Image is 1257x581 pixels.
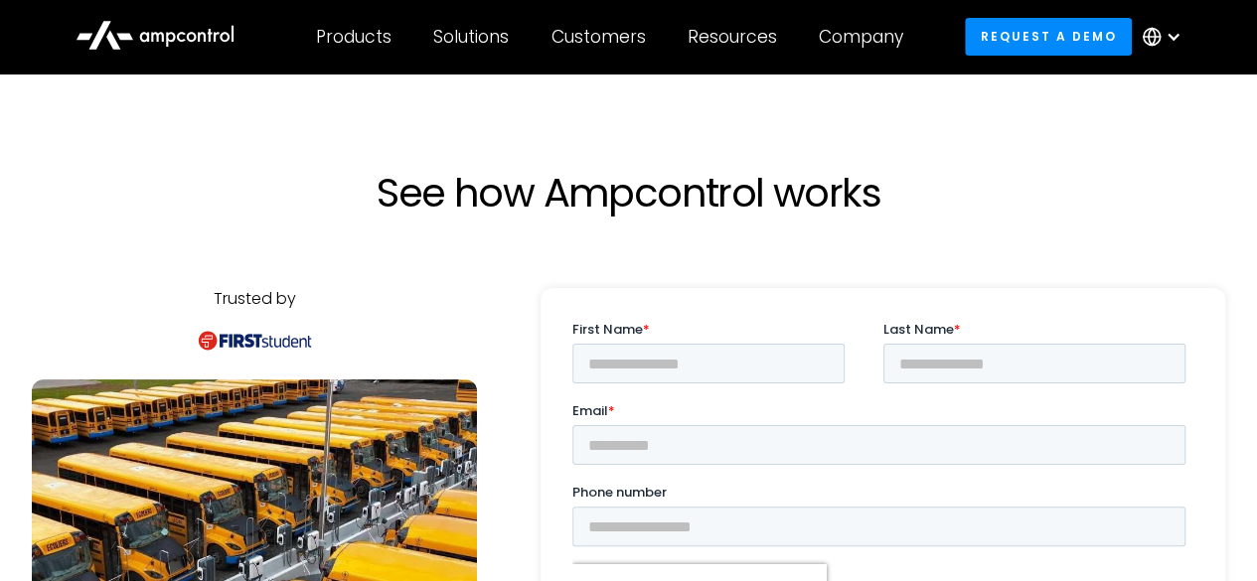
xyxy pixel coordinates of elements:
[819,26,903,48] div: Company
[551,26,646,48] div: Customers
[433,26,509,48] div: Solutions
[316,26,392,48] div: Products
[192,169,1066,217] h1: See how Ampcontrol works
[688,26,777,48] div: Resources
[965,18,1132,55] a: Request a demo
